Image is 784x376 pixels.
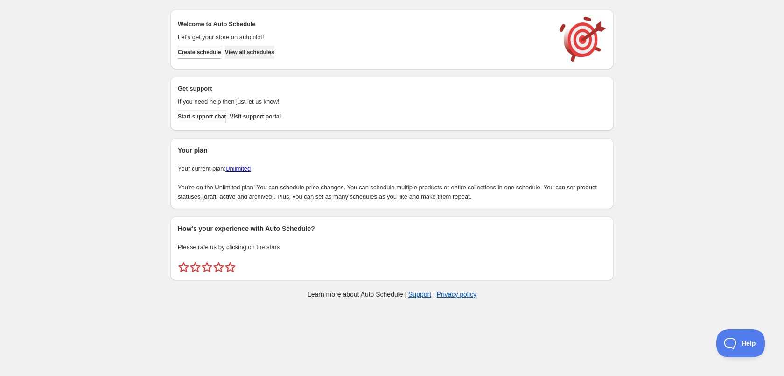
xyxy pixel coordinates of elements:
[178,243,606,252] p: Please rate us by clicking on the stars
[178,113,226,120] span: Start support chat
[716,329,765,357] iframe: Toggle Customer Support
[178,146,606,155] h2: Your plan
[308,290,476,299] p: Learn more about Auto Schedule | |
[178,164,606,174] p: Your current plan:
[178,84,550,93] h2: Get support
[178,46,221,59] button: Create schedule
[178,224,606,233] h2: How's your experience with Auto Schedule?
[225,165,251,172] a: Unlimited
[178,33,550,42] p: Let's get your store on autopilot!
[225,49,274,56] span: View all schedules
[408,291,431,298] a: Support
[178,49,221,56] span: Create schedule
[178,183,606,202] p: You're on the Unlimited plan! You can schedule price changes. You can schedule multiple products ...
[230,113,281,120] span: Visit support portal
[230,110,281,123] a: Visit support portal
[178,20,550,29] h2: Welcome to Auto Schedule
[437,291,477,298] a: Privacy policy
[178,97,550,106] p: If you need help then just let us know!
[178,110,226,123] a: Start support chat
[225,46,274,59] button: View all schedules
